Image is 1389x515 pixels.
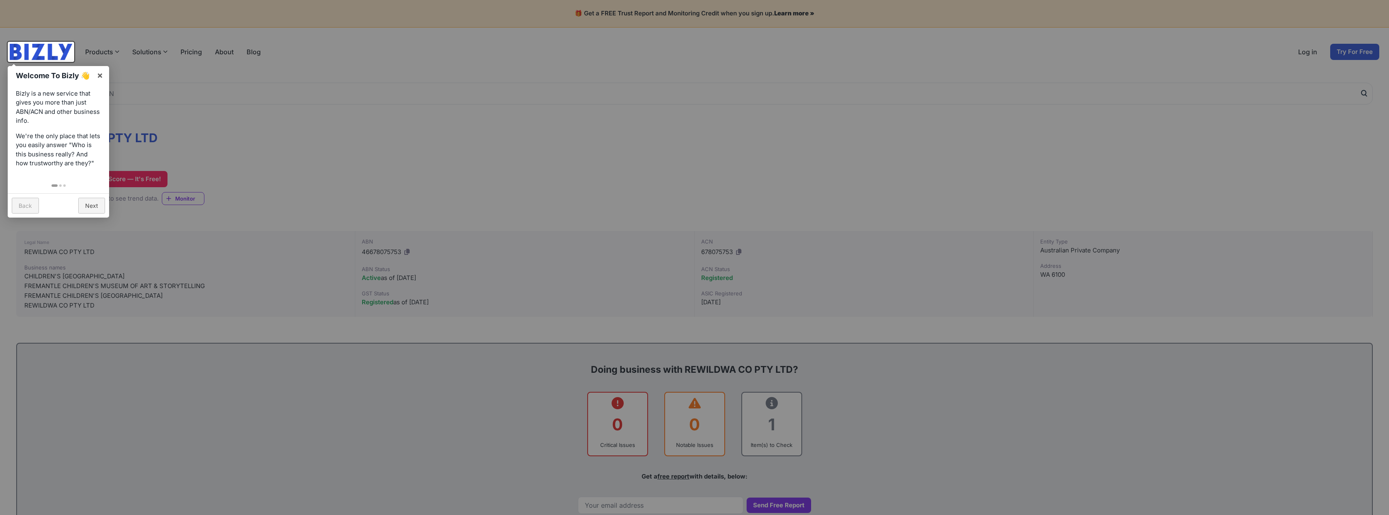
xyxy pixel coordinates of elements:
[91,66,109,84] a: ×
[16,89,101,126] p: Bizly is a new service that gives you more than just ABN/ACN and other business info.
[16,70,92,81] h1: Welcome To Bizly 👋
[12,198,39,214] a: Back
[78,198,105,214] a: Next
[16,132,101,168] p: We're the only place that lets you easily answer "Who is this business really? And how trustworth...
